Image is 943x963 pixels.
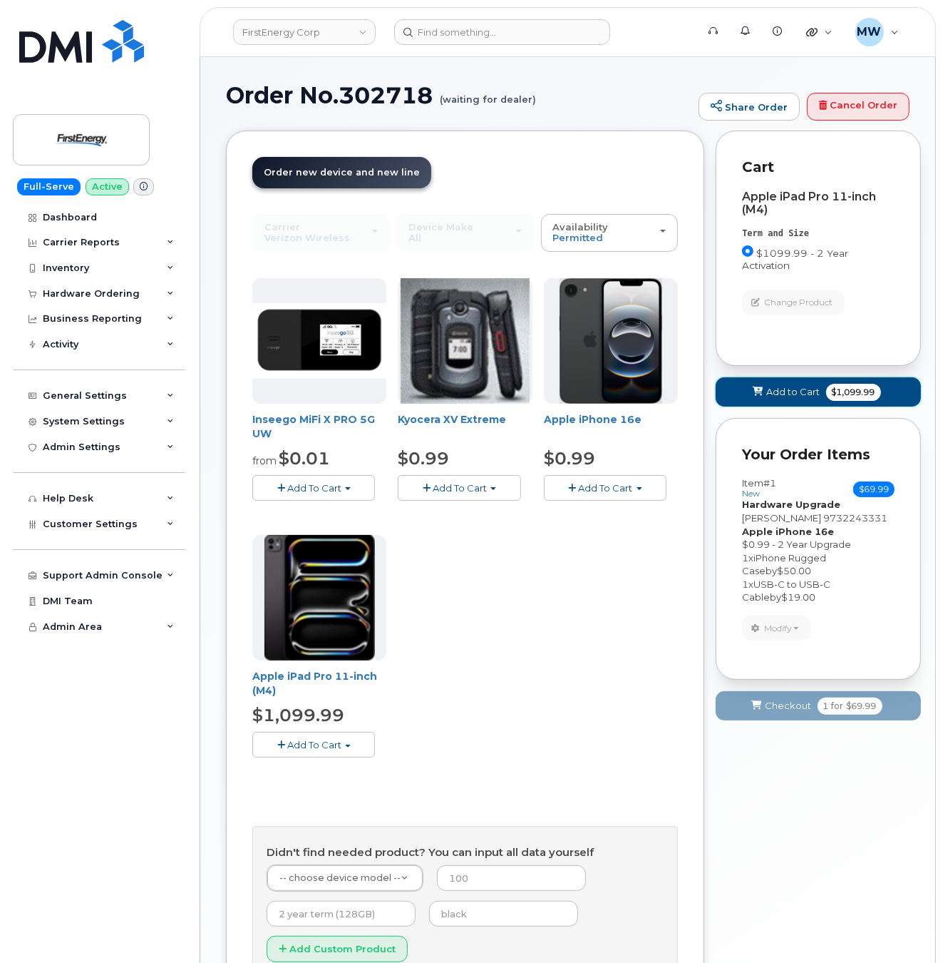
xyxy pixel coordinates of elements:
span: $50.00 [777,565,811,576]
div: x by [742,551,895,578]
p: Your Order Items [742,444,895,465]
span: $0.01 [279,448,330,469]
h4: Didn't find needed product? You can input all data yourself [267,847,664,859]
span: 1 [742,552,748,564]
span: $1,099.99 [826,384,881,401]
img: iphone16e.png [560,278,662,404]
strong: Apple iPhone 16e [742,526,834,537]
span: Change Product [764,296,833,309]
span: $0.99 [544,448,595,469]
div: Inseego MiFi X PRO 5G UW [252,412,386,441]
iframe: Messenger Launcher [881,901,932,952]
div: Kyocera XV Extreme [398,412,532,441]
a: Apple iPhone 16e [544,413,641,426]
button: Add To Cart [252,732,375,757]
button: Add To Cart [252,475,375,500]
button: Availability Permitted [541,214,679,251]
span: $1099.99 - 2 Year Activation [742,248,848,271]
a: Inseego MiFi X PRO 5G UW [252,413,375,440]
span: 1 [823,700,829,713]
button: Add to Cart $1,099.99 [716,377,921,407]
a: Cancel Order [807,93,909,121]
div: $0.99 - 2 Year Upgrade [742,538,895,551]
small: from [252,454,277,467]
a: -- choose device model -- [267,865,423,891]
span: -- choose device model -- [279,872,401,883]
span: Permitted [553,232,604,243]
div: Apple iPhone 16e [544,412,678,441]
span: #1 [763,477,776,489]
span: for [829,700,847,713]
span: Add To Cart [579,482,633,494]
button: Add To Cart [398,475,520,500]
div: Term and Size [742,228,895,240]
span: iPhone Rugged Case [742,552,826,577]
span: $19.00 [781,591,815,603]
strong: Hardware Upgrade [742,499,840,510]
h1: Order No.302718 [226,83,691,108]
input: 2 year term (128GB) [267,901,416,927]
span: Modify [764,622,792,635]
img: xvextreme.gif [401,278,530,404]
div: Apple iPad Pro 11-inch (M4) [252,669,386,698]
span: $1,099.99 [252,705,344,725]
span: Availability [553,221,609,233]
span: $69.99 [847,700,877,713]
span: [PERSON_NAME] [742,512,821,524]
input: $1099.99 - 2 Year Activation [742,245,753,257]
button: Change Product [742,290,845,315]
div: Apple iPad Pro 11-inch (M4) [742,190,895,216]
span: Checkout [766,699,812,713]
span: Add To Cart [287,739,341,750]
span: $0.99 [398,448,449,469]
img: Inseego.png [252,303,386,379]
span: $69.99 [853,481,895,497]
small: (waiting for dealer) [440,83,536,105]
button: Checkout 1 for $69.99 [716,691,921,720]
button: Add Custom Product [267,936,408,962]
small: new [742,489,760,499]
h3: Item [742,478,776,499]
input: 100 [437,865,586,891]
span: Order new device and new line [264,167,420,178]
button: Modify [742,616,811,641]
p: Cart [742,157,895,178]
span: 1 [742,579,748,590]
span: Add to Cart [767,385,820,399]
button: Add To Cart [544,475,666,500]
input: black [429,901,578,927]
span: Add To Cart [433,482,487,494]
span: USB-C to USB-C Cable [742,579,830,603]
div: x by [742,578,895,604]
a: Apple iPad Pro 11-inch (M4) [252,670,377,697]
img: ipad_pro_11_m4.png [264,535,375,661]
span: Add To Cart [287,482,341,494]
a: Share Order [699,93,800,121]
a: Kyocera XV Extreme [398,413,506,426]
span: 9732243331 [823,512,887,524]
